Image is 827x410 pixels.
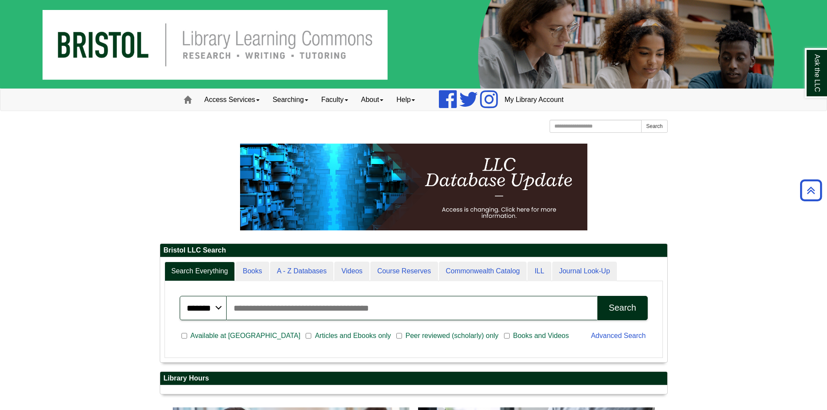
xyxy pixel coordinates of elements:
[311,331,394,341] span: Articles and Ebooks only
[396,332,402,340] input: Peer reviewed (scholarly) only
[160,244,667,257] h2: Bristol LLC Search
[315,89,355,111] a: Faculty
[187,331,304,341] span: Available at [GEOGRAPHIC_DATA]
[198,89,266,111] a: Access Services
[504,332,510,340] input: Books and Videos
[498,89,570,111] a: My Library Account
[306,332,311,340] input: Articles and Ebooks only
[402,331,502,341] span: Peer reviewed (scholarly) only
[527,262,551,281] a: ILL
[240,144,587,230] img: HTML tutorial
[390,89,422,111] a: Help
[334,262,369,281] a: Videos
[370,262,438,281] a: Course Reserves
[597,296,647,320] button: Search
[270,262,334,281] a: A - Z Databases
[609,303,636,313] div: Search
[160,372,667,385] h2: Library Hours
[510,331,573,341] span: Books and Videos
[181,332,187,340] input: Available at [GEOGRAPHIC_DATA]
[552,262,617,281] a: Journal Look-Up
[266,89,315,111] a: Searching
[355,89,390,111] a: About
[591,332,646,339] a: Advanced Search
[641,120,667,133] button: Search
[236,262,269,281] a: Books
[797,184,825,196] a: Back to Top
[165,262,235,281] a: Search Everything
[439,262,527,281] a: Commonwealth Catalog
